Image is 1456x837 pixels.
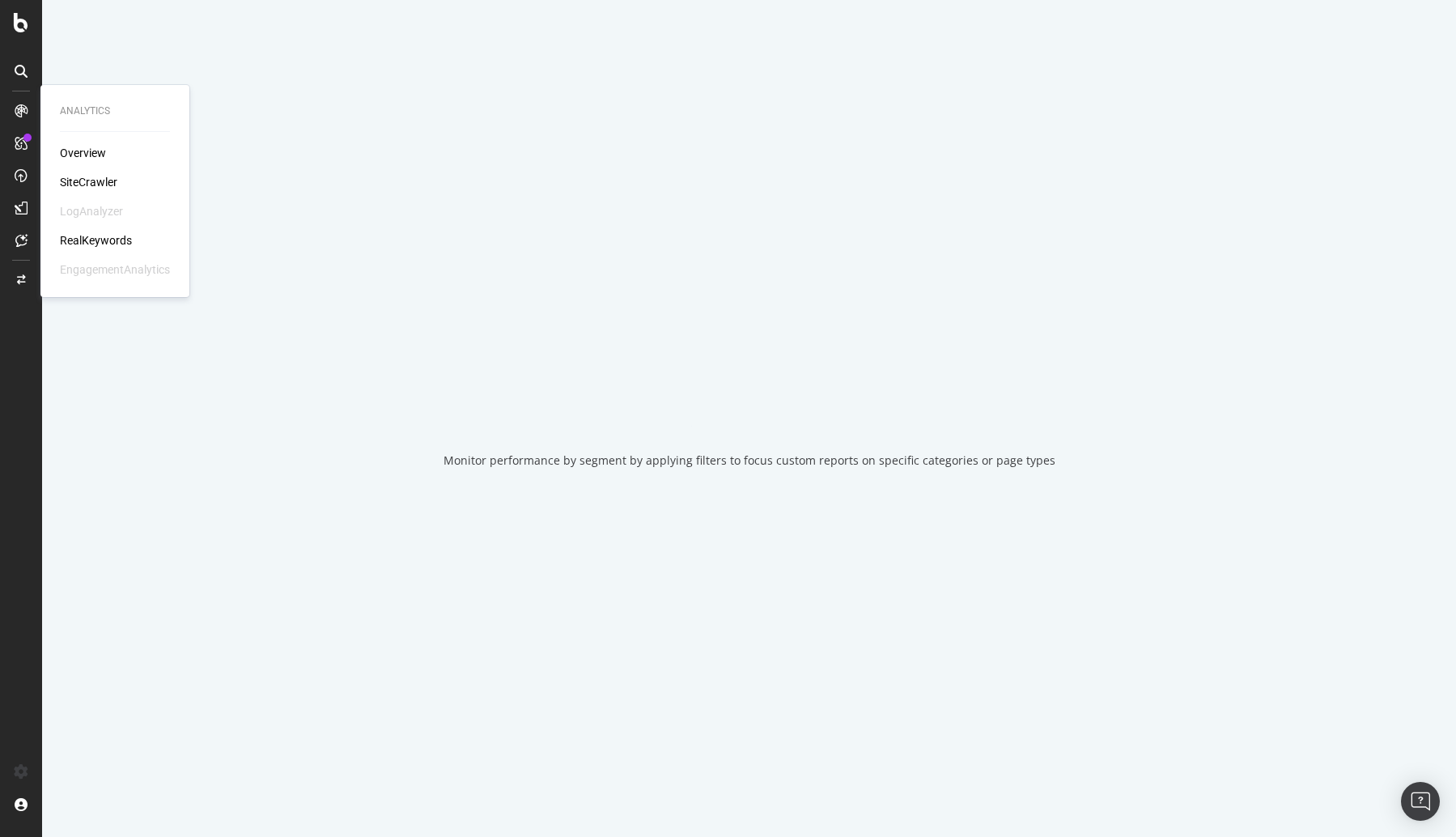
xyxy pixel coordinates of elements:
[1401,782,1440,821] div: Open Intercom Messenger
[60,203,123,219] div: LogAnalyzer
[444,452,1055,469] div: Monitor performance by segment by applying filters to focus custom reports on specific categories...
[60,145,106,161] a: Overview
[691,368,808,427] div: animation
[60,104,170,118] div: Analytics
[60,232,132,249] a: RealKeywords
[60,174,117,190] a: SiteCrawler
[60,261,170,278] div: EngagementAnalytics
